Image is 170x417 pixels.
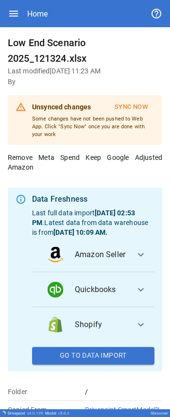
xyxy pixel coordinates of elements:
span: v 6.0.109 [27,411,43,416]
h6: Last modified [DATE] 11:23 AM [8,66,162,77]
p: Folder [8,387,85,397]
div: Drivepoint [8,411,43,416]
span: Quickbooks [75,284,127,295]
img: Drivepoint [2,411,6,415]
div: Shroomer [151,411,168,416]
button: data_logoAmazon Seller [32,237,154,272]
p: Last full data import . Latest data from data warehouse is from [32,208,154,237]
img: data_logo [48,247,63,262]
button: Sync Now [108,99,154,115]
b: [DATE] 10:09 AM . [53,228,107,236]
h6: By [8,77,162,87]
span: expand_more [135,284,147,295]
div: Data Freshness [32,193,154,205]
button: data_logoShopify [32,307,154,342]
p: Remove Meta Spend Keep Google Adjusted Amazon [8,153,162,172]
h6: Low End Scenario 2025_121324.xlsx [8,35,162,66]
button: data_logoQuickbooks [32,272,154,307]
b: Unsynced changes [32,103,91,111]
img: data_logo [48,317,63,332]
button: Go To Data Import [32,347,154,365]
p: Copied From [8,405,85,415]
b: [DATE] 02:53 PM [32,209,135,226]
div: Home [27,9,48,18]
div: Model [45,411,69,416]
span: Amazon Seller [75,249,127,261]
p: / [85,387,162,397]
img: data_logo [48,282,63,297]
span: expand_more [135,319,147,330]
span: v 5.0.2 [58,411,69,416]
span: expand_more [135,249,147,261]
p: Some changes have not been pushed to Web App. Click "Sync Now" once you are done with your work [32,115,154,138]
span: Shopify [75,319,127,330]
